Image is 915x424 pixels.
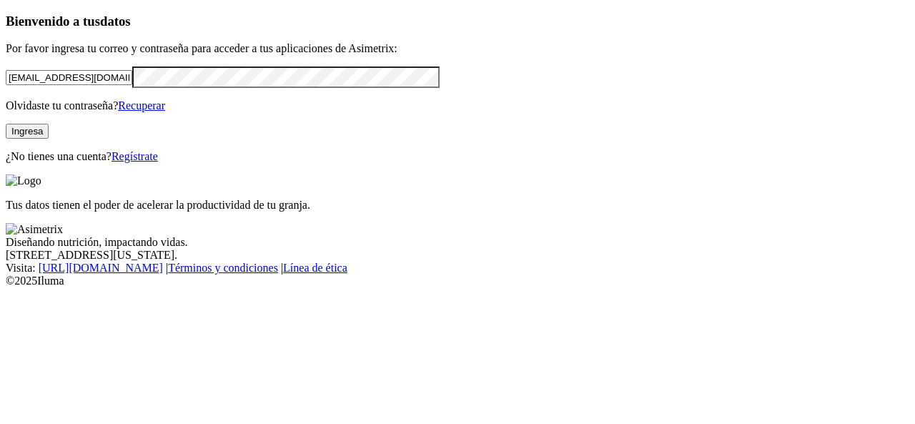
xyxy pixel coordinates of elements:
[6,150,909,163] p: ¿No tienes una cuenta?
[6,42,909,55] p: Por favor ingresa tu correo y contraseña para acceder a tus aplicaciones de Asimetrix:
[6,236,909,249] div: Diseñando nutrición, impactando vidas.
[6,249,909,262] div: [STREET_ADDRESS][US_STATE].
[6,174,41,187] img: Logo
[39,262,163,274] a: [URL][DOMAIN_NAME]
[6,99,909,112] p: Olvidaste tu contraseña?
[6,124,49,139] button: Ingresa
[6,199,909,212] p: Tus datos tienen el poder de acelerar la productividad de tu granja.
[6,262,909,275] div: Visita : | |
[100,14,131,29] span: datos
[6,223,63,236] img: Asimetrix
[112,150,158,162] a: Regístrate
[6,275,909,287] div: © 2025 Iluma
[168,262,278,274] a: Términos y condiciones
[6,14,909,29] h3: Bienvenido a tus
[283,262,347,274] a: Línea de ética
[6,70,132,85] input: Tu correo
[118,99,165,112] a: Recuperar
